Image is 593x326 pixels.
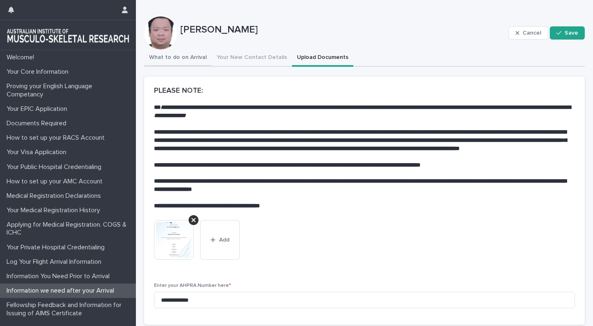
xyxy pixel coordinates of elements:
[3,163,108,171] p: Your Public Hospital Credentialing
[3,221,136,237] p: Applying for Medical Registration. COGS & ICHC
[3,258,108,266] p: Log Your Flight Arrival Information
[200,220,240,260] button: Add
[3,244,111,251] p: Your Private Hospital Credentialing
[523,30,541,36] span: Cancel
[3,192,107,200] p: Medical Registration Declarations
[292,49,353,67] button: Upload Documents
[3,178,109,185] p: How to set up your AMC Account
[3,206,107,214] p: Your Medical Registration History
[3,272,116,280] p: Information You Need Prior to Arrival
[144,49,212,67] button: What to do on Arrival
[509,26,548,40] button: Cancel
[550,26,585,40] button: Save
[3,301,136,317] p: Fellowship Feedback and Information for Issuing of AIMS Certificate
[3,120,73,127] p: Documents Required
[3,68,75,76] p: Your Core Information
[3,287,121,295] p: Information we need after your Arrival
[3,148,73,156] p: Your Visa Application
[219,237,229,243] span: Add
[3,134,111,142] p: How to set up your RACS Account
[565,30,578,36] span: Save
[180,24,505,36] p: [PERSON_NAME]
[212,49,292,67] button: Your New Contact Details
[7,27,129,43] img: 1xcjEmqDTcmQhduivVBy
[3,82,136,98] p: Proving your English Language Competancy
[154,87,203,96] h2: PLEASE NOTE:
[3,54,41,61] p: Welcome!
[154,283,231,288] span: Enter your AHPRA Number here
[3,105,74,113] p: Your EPIC Application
